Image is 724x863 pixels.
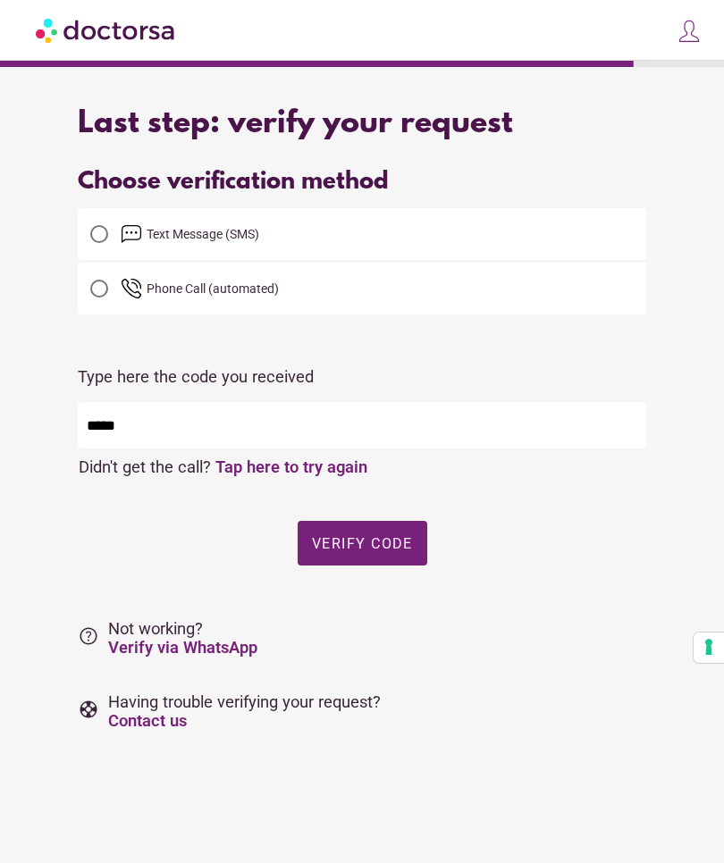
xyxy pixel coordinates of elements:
[108,692,381,730] span: Having trouble verifying your request?
[78,699,99,720] i: support
[147,227,259,241] span: Text Message (SMS)
[36,10,177,50] img: Doctorsa.com
[78,169,645,197] div: Choose verification method
[121,278,142,299] img: phone
[78,367,645,386] p: Type here the code you received
[78,106,645,142] div: Last step: verify your request
[215,457,367,476] a: Tap here to try again
[312,534,413,551] span: Verify code
[108,711,187,730] a: Contact us
[108,619,257,657] span: Not working?
[677,19,702,44] img: icons8-customer-100.png
[298,521,427,566] button: Verify code
[121,223,142,245] img: email
[78,625,99,647] i: help
[79,457,211,476] span: Didn't get the call?
[108,638,257,657] a: Verify via WhatsApp
[147,281,279,296] span: Phone Call (automated)
[694,633,724,663] button: Your consent preferences for tracking technologies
